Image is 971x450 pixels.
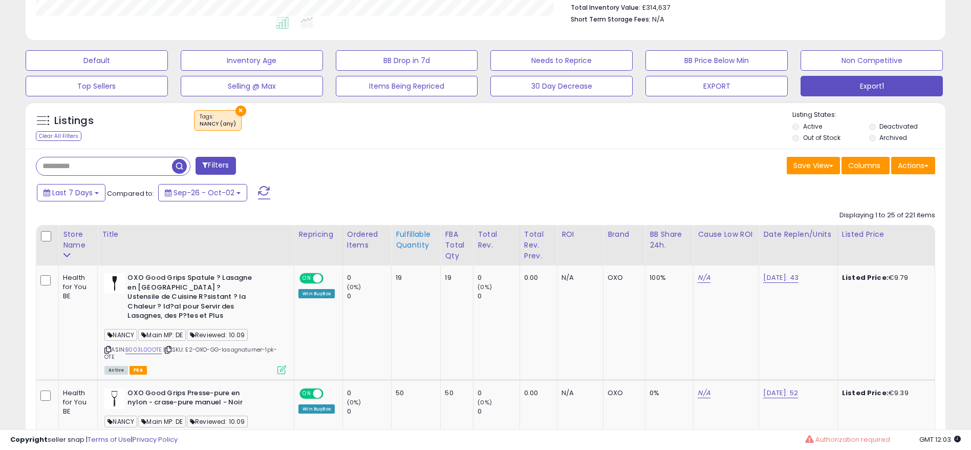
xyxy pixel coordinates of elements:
[187,329,248,341] span: Reviewed: 10.09
[133,435,178,444] a: Privacy Policy
[130,366,147,375] span: FBA
[200,113,236,128] span: Tags :
[104,329,137,341] span: NANCY
[803,122,822,131] label: Active
[645,50,788,71] button: BB Price Below Min
[650,229,689,251] div: BB Share 24h.
[196,157,235,175] button: Filters
[801,50,943,71] button: Non Competitive
[298,229,338,240] div: Repricing
[562,229,599,240] div: ROI
[26,76,168,96] button: Top Sellers
[52,188,93,198] span: Last 7 Days
[88,435,131,444] a: Terms of Use
[104,366,128,375] span: All listings currently available for purchase on Amazon
[300,274,313,283] span: ON
[347,273,391,282] div: 0
[347,407,391,416] div: 0
[478,273,519,282] div: 0
[347,229,387,251] div: Ordered Items
[490,50,633,71] button: Needs to Reprice
[138,329,186,341] span: Main MP: DE
[396,229,436,251] div: Fulfillable Quantity
[298,289,335,298] div: Win BuyBox
[10,435,48,444] strong: Copyright
[347,388,391,398] div: 0
[842,388,889,398] b: Listed Price:
[478,388,519,398] div: 0
[571,15,651,24] b: Short Term Storage Fees:
[104,345,277,361] span: | SKU: E2-OXO-GG-lasagnaturner-1pk-OTE
[300,389,313,398] span: ON
[104,273,286,373] div: ASIN:
[26,50,168,71] button: Default
[187,416,248,427] span: Reviewed: 10.09
[63,273,90,301] div: Health for You BE
[801,76,943,96] button: Export1
[608,229,641,240] div: Brand
[396,388,433,398] div: 50
[127,388,252,410] b: OXO Good Grips Presse-pure en nylon - crase-pure manuel - Noir
[10,435,178,445] div: seller snap | |
[445,229,469,261] div: FBA Total Qty
[298,404,335,414] div: Win BuyBox
[879,122,918,131] label: Deactivated
[562,388,595,398] div: N/A
[478,229,515,251] div: Total Rev.
[138,416,186,427] span: Main MP: DE
[650,388,685,398] div: 0%
[181,50,323,71] button: Inventory Age
[63,229,93,251] div: Store Name
[608,388,637,398] div: OXO
[490,76,633,96] button: 30 Day Decrease
[879,133,907,142] label: Archived
[478,283,492,291] small: (0%)
[803,133,840,142] label: Out of Stock
[839,211,935,220] div: Displaying 1 to 25 of 221 items
[698,229,754,240] div: Cause Low ROI
[37,184,105,201] button: Last 7 Days
[158,184,247,201] button: Sep-26 - Oct-02
[562,273,595,282] div: N/A
[174,188,234,198] span: Sep-26 - Oct-02
[445,388,465,398] div: 50
[792,110,945,120] p: Listing States:
[891,157,935,174] button: Actions
[322,274,338,283] span: OFF
[235,106,246,116] button: ×
[347,283,361,291] small: (0%)
[571,1,927,13] li: £314,637
[478,292,519,301] div: 0
[759,225,838,265] th: CSV column name: cust_attr_4_Date Replen/Units
[848,160,880,171] span: Columns
[650,273,685,282] div: 100%
[571,3,640,12] b: Total Inventory Value:
[524,388,549,398] div: 0.00
[919,435,961,444] span: 2025-10-10 12:03 GMT
[102,229,290,240] div: Title
[127,273,252,323] b: OXO Good Grips Spatule ? Lasagne en [GEOGRAPHIC_DATA] ? Ustensile de Cuisine R?sistant ? la Chale...
[63,388,90,417] div: Health for You BE
[524,229,553,261] div: Total Rev. Prev.
[842,229,931,240] div: Listed Price
[181,76,323,96] button: Selling @ Max
[524,273,549,282] div: 0.00
[478,407,519,416] div: 0
[104,388,125,409] img: 21oJs2dL6BL._SL40_.jpg
[336,50,478,71] button: BB Drop in 7d
[608,273,637,282] div: OXO
[322,389,338,398] span: OFF
[763,388,798,398] a: [DATE]: 52
[347,398,361,406] small: (0%)
[104,273,125,294] img: 21Khv7ShxcL._SL40_.jpg
[694,225,759,265] th: CSV column name: cust_attr_5_Cause Low ROI
[107,189,154,198] span: Compared to:
[698,273,710,283] a: N/A
[104,416,137,427] span: NANCY
[842,388,927,398] div: €9.39
[336,76,478,96] button: Items Being Repriced
[347,292,391,301] div: 0
[396,273,433,282] div: 19
[645,76,788,96] button: EXPORT
[36,131,81,141] div: Clear All Filters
